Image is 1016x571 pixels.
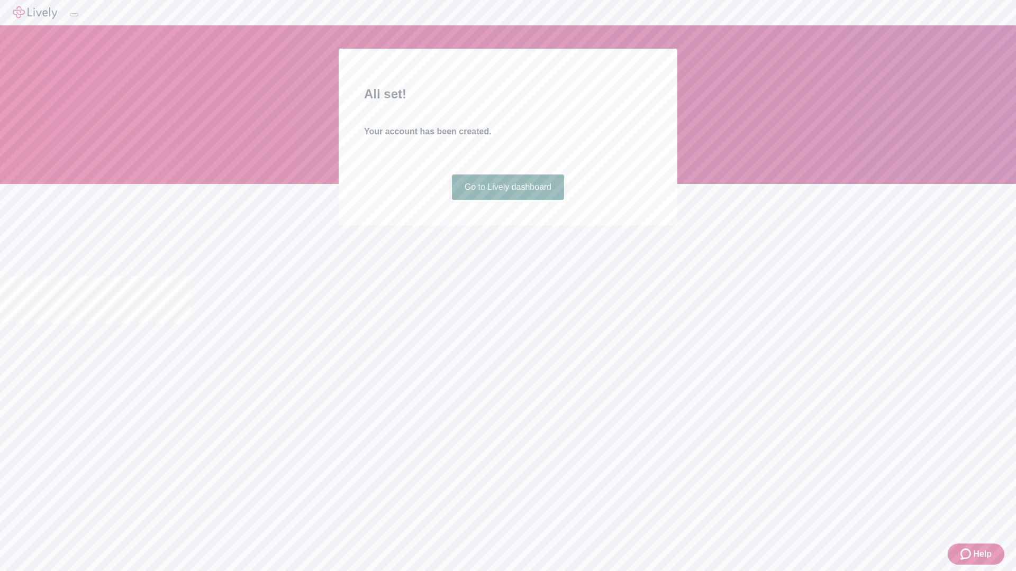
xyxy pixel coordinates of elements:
[13,6,57,19] img: Lively
[948,544,1004,565] button: Zendesk support iconHelp
[452,174,565,200] a: Go to Lively dashboard
[364,125,652,138] h4: Your account has been created.
[973,548,992,560] span: Help
[70,13,78,16] button: Log out
[364,85,652,104] h2: All set!
[960,548,973,560] svg: Zendesk support icon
